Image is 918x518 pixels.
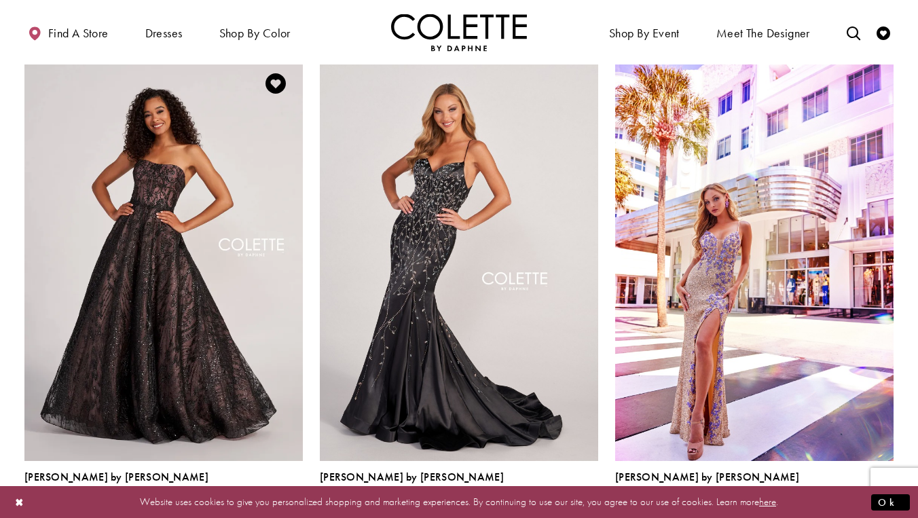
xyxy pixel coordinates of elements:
[606,14,683,51] span: Shop By Event
[615,471,799,500] div: Colette by Daphne Style No. CL2049
[716,26,810,40] span: Meet the designer
[261,69,290,98] a: Add to Wishlist
[142,14,186,51] span: Dresses
[216,14,294,51] span: Shop by color
[48,26,109,40] span: Find a store
[615,470,799,484] span: [PERSON_NAME] by [PERSON_NAME]
[713,14,813,51] a: Meet the designer
[24,14,111,51] a: Find a store
[873,14,894,51] a: Check Wishlist
[24,56,303,461] a: Visit Colette by Daphne Style No. CL2042 Page
[871,494,910,511] button: Submit Dialog
[615,56,894,461] a: Visit Colette by Daphne Style No. CL2049 Page
[24,470,208,484] span: [PERSON_NAME] by [PERSON_NAME]
[8,490,31,514] button: Close Dialog
[320,470,504,484] span: [PERSON_NAME] by [PERSON_NAME]
[320,471,504,500] div: Colette by Daphne Style No. CL2043
[391,14,527,51] a: Visit Home Page
[759,495,776,508] a: here
[320,56,598,461] a: Visit Colette by Daphne Style No. CL2043 Page
[609,26,680,40] span: Shop By Event
[391,14,527,51] img: Colette by Daphne
[98,493,820,511] p: Website uses cookies to give you personalized shopping and marketing experiences. By continuing t...
[219,26,291,40] span: Shop by color
[145,26,183,40] span: Dresses
[24,471,208,500] div: Colette by Daphne Style No. CL2042
[843,14,864,51] a: Toggle search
